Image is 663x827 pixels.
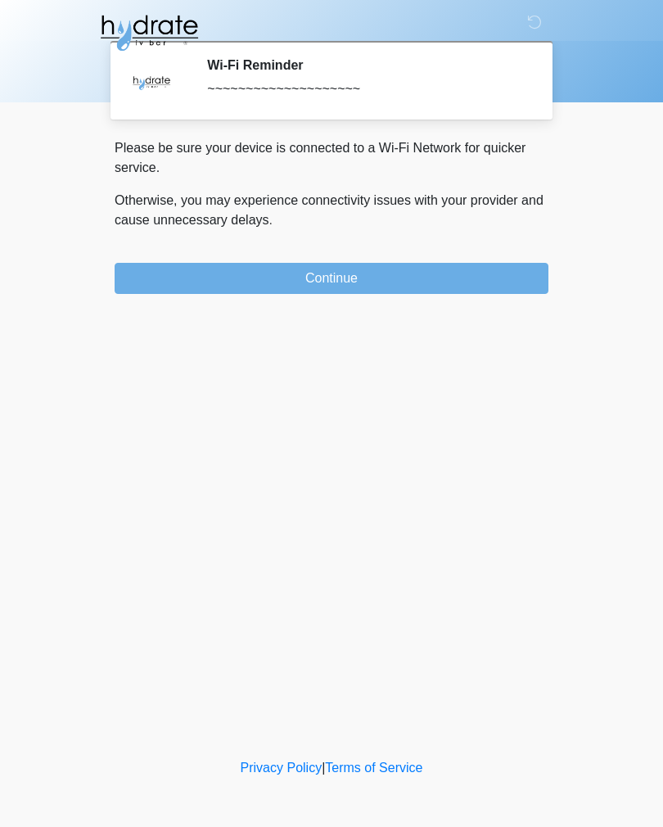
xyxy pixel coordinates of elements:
[115,138,548,178] p: Please be sure your device is connected to a Wi-Fi Network for quicker service.
[115,263,548,294] button: Continue
[115,191,548,230] p: Otherwise, you may experience connectivity issues with your provider and cause unnecessary delays
[269,213,273,227] span: .
[322,761,325,775] a: |
[241,761,322,775] a: Privacy Policy
[325,761,422,775] a: Terms of Service
[207,79,524,99] div: ~~~~~~~~~~~~~~~~~~~~
[127,57,176,106] img: Agent Avatar
[98,12,200,53] img: Hydrate IV Bar - Fort Collins Logo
